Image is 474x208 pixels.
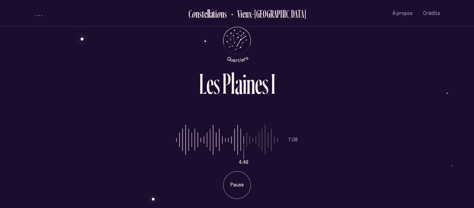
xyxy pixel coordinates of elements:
[246,69,255,98] div: n
[213,8,215,19] div: t
[199,8,202,19] div: s
[243,69,246,98] div: i
[232,8,306,19] h2: Vieux-[GEOGRAPHIC_DATA]
[192,8,196,19] div: o
[392,10,413,16] span: À propos
[423,5,440,22] button: Crédits
[214,69,220,98] div: s
[210,8,213,19] div: a
[228,182,246,189] p: Pause
[288,136,298,143] p: 7:08
[202,8,204,19] div: t
[209,8,210,19] div: l
[217,8,221,19] div: o
[206,69,214,98] div: e
[227,8,306,19] button: Retour au Quartier
[221,8,224,19] div: n
[423,10,440,16] span: Crédits
[204,8,207,19] div: e
[196,8,199,19] div: n
[188,8,192,19] div: C
[215,8,217,19] div: i
[255,69,262,98] div: e
[217,27,257,63] button: Retour au menu principal
[226,55,249,63] tspan: Quartiers
[223,171,251,199] button: Pause
[392,5,413,22] button: À propos
[199,69,206,98] div: L
[262,69,269,98] div: s
[224,8,227,19] div: s
[271,69,275,98] div: I
[231,69,235,98] div: l
[235,69,243,98] div: a
[222,69,231,98] div: P
[34,10,43,17] button: volume audio
[207,8,209,19] div: l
